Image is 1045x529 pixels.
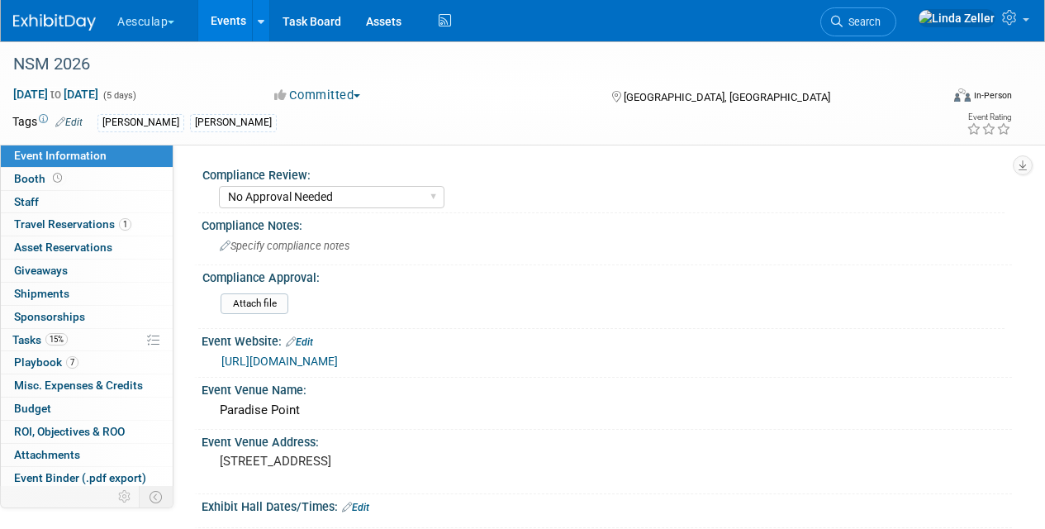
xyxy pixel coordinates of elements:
div: Event Format [866,86,1012,111]
a: Attachments [1,444,173,466]
button: Committed [268,87,367,104]
span: Asset Reservations [14,241,112,254]
span: Attachments [14,448,80,461]
a: Budget [1,398,173,420]
span: ROI, Objectives & ROO [14,425,125,438]
span: 7 [66,356,78,369]
a: ROI, Objectives & ROO [1,421,173,443]
span: Playbook [14,355,78,369]
span: Booth not reserved yet [50,172,65,184]
div: Event Website: [202,329,1012,350]
span: Event Information [14,149,107,162]
div: Exhibit Hall Dates/Times: [202,494,1012,516]
span: Staff [14,195,39,208]
a: Asset Reservations [1,236,173,259]
div: Compliance Approval: [202,265,1005,286]
div: [PERSON_NAME] [97,114,184,131]
span: Event Binder (.pdf export) [14,471,146,484]
a: Booth [1,168,173,190]
pre: [STREET_ADDRESS] [220,454,521,469]
div: Compliance Notes: [202,213,1012,234]
span: [DATE] [DATE] [12,87,99,102]
span: Giveaways [14,264,68,277]
div: [PERSON_NAME] [190,114,277,131]
span: Travel Reservations [14,217,131,231]
a: Tasks15% [1,329,173,351]
img: Linda Zeller [918,9,995,27]
div: Event Rating [967,113,1011,122]
div: Event Venue Name: [202,378,1012,398]
div: Event Venue Address: [202,430,1012,450]
a: [URL][DOMAIN_NAME] [221,355,338,368]
span: Specify compliance notes [220,240,349,252]
span: [GEOGRAPHIC_DATA], [GEOGRAPHIC_DATA] [624,91,830,103]
span: Tasks [12,333,68,346]
span: 1 [119,218,131,231]
a: Giveaways [1,260,173,282]
a: Staff [1,191,173,213]
img: ExhibitDay [13,14,96,31]
td: Tags [12,113,83,132]
img: Format-Inperson.png [954,88,971,102]
td: Personalize Event Tab Strip [111,486,140,508]
div: NSM 2026 [7,50,927,79]
span: Shipments [14,287,69,300]
span: to [48,88,64,101]
a: Sponsorships [1,306,173,328]
a: Playbook7 [1,351,173,374]
a: Shipments [1,283,173,305]
a: Misc. Expenses & Credits [1,374,173,397]
div: In-Person [973,89,1012,102]
a: Edit [55,117,83,128]
div: Paradise Point [214,398,1000,423]
a: Edit [286,336,313,348]
a: Search [820,7,896,36]
a: Edit [342,502,369,513]
span: Search [843,16,881,28]
a: Event Information [1,145,173,167]
a: Travel Reservations1 [1,213,173,236]
span: Budget [14,402,51,415]
span: Sponsorships [14,310,85,323]
span: 15% [45,333,68,346]
a: Event Binder (.pdf export) [1,467,173,489]
span: Misc. Expenses & Credits [14,379,143,392]
span: (5 days) [102,90,136,101]
td: Toggle Event Tabs [140,486,173,508]
div: Compliance Review: [202,163,1005,183]
span: Booth [14,172,65,185]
